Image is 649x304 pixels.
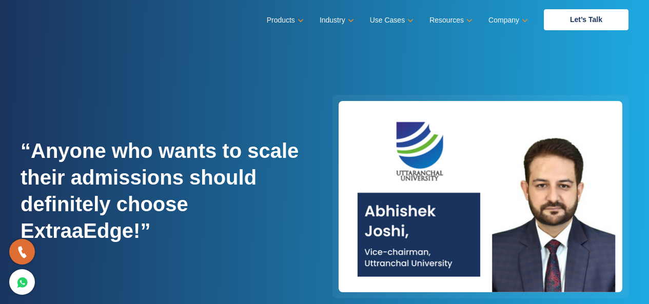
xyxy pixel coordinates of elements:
[429,13,470,28] a: Resources
[21,139,299,242] strong: “Anyone who wants to scale their admissions should definitely choose ExtraaEdge!”
[320,13,352,28] a: Industry
[488,13,526,28] a: Company
[544,9,628,30] a: Let’s Talk
[267,13,302,28] a: Products
[370,13,411,28] a: Use Cases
